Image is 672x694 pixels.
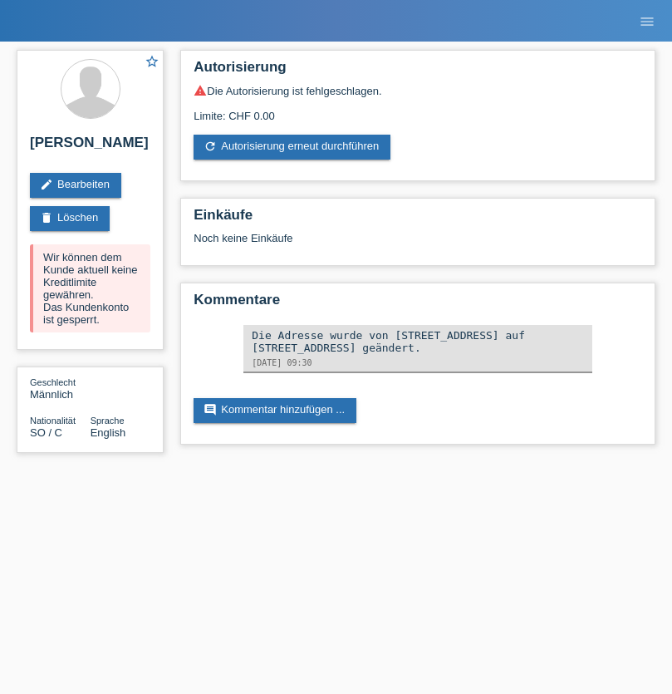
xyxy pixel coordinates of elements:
a: deleteLöschen [30,206,110,231]
span: Somalia / C / 27.04.2015 [30,426,62,439]
h2: Einkäufe [194,207,642,232]
a: commentKommentar hinzufügen ... [194,398,356,423]
i: delete [40,211,53,224]
a: star_border [145,54,159,71]
span: English [91,426,126,439]
i: refresh [204,140,217,153]
span: Geschlecht [30,377,76,387]
a: refreshAutorisierung erneut durchführen [194,135,390,160]
div: Limite: CHF 0.00 [194,97,642,122]
div: Die Adresse wurde von [STREET_ADDRESS] auf [STREET_ADDRESS] geändert. [252,329,584,354]
i: menu [639,13,655,30]
div: Noch keine Einkäufe [194,232,642,257]
a: menu [630,16,664,26]
div: [DATE] 09:30 [252,358,584,367]
h2: Autorisierung [194,59,642,84]
span: Nationalität [30,416,76,426]
i: edit [40,178,53,191]
h2: Kommentare [194,292,642,317]
i: star_border [145,54,159,69]
div: Die Autorisierung ist fehlgeschlagen. [194,84,642,97]
div: Männlich [30,376,91,401]
i: comment [204,403,217,416]
div: Wir können dem Kunde aktuell keine Kreditlimite gewähren. Das Kundenkonto ist gesperrt. [30,244,150,332]
span: Sprache [91,416,125,426]
h2: [PERSON_NAME] [30,135,150,160]
a: editBearbeiten [30,173,121,198]
i: warning [194,84,207,97]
